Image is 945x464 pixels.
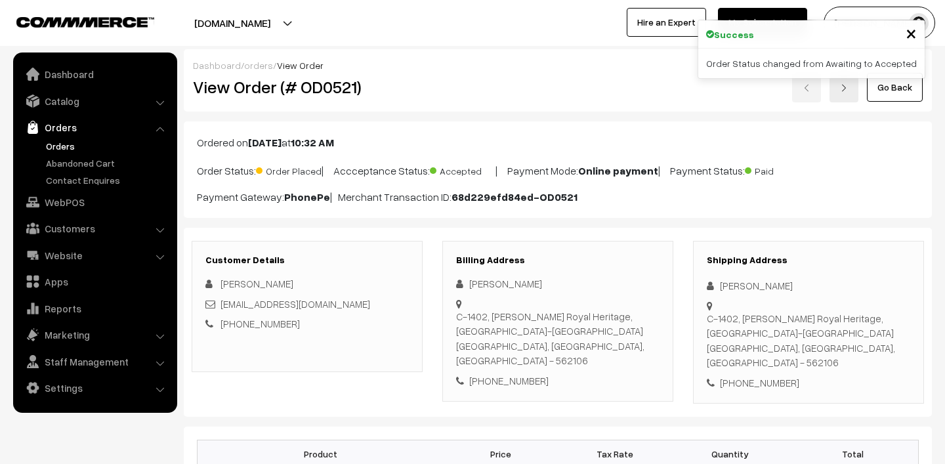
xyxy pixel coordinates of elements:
[16,62,173,86] a: Dashboard
[16,270,173,293] a: Apps
[43,156,173,170] a: Abandoned Cart
[16,13,131,29] a: COMMMERCE
[220,298,370,310] a: [EMAIL_ADDRESS][DOMAIN_NAME]
[456,276,660,291] div: [PERSON_NAME]
[277,60,324,71] span: View Order
[707,375,910,390] div: [PHONE_NUMBER]
[16,17,154,27] img: COMMMERCE
[16,116,173,139] a: Orders
[248,136,282,149] b: [DATE]
[456,255,660,266] h3: Billing Address
[906,20,917,45] span: ×
[16,217,173,240] a: Customers
[284,190,330,203] b: PhonePe
[197,189,919,205] p: Payment Gateway: | Merchant Transaction ID:
[16,243,173,267] a: Website
[256,161,322,178] span: Order Placed
[197,135,919,150] p: Ordered on at
[205,255,409,266] h3: Customer Details
[430,161,495,178] span: Accepted
[456,373,660,389] div: [PHONE_NUMBER]
[707,278,910,293] div: [PERSON_NAME]
[745,161,810,178] span: Paid
[291,136,334,149] b: 10:32 AM
[193,58,923,72] div: / /
[148,7,316,39] button: [DOMAIN_NAME]
[707,255,910,266] h3: Shipping Address
[824,7,935,39] button: [PERSON_NAME]
[698,49,925,78] div: Order Status changed from Awaiting to Accepted
[43,139,173,153] a: Orders
[707,311,910,370] div: C-1402, [PERSON_NAME] Royal Heritage, [GEOGRAPHIC_DATA]-[GEOGRAPHIC_DATA] [GEOGRAPHIC_DATA], [GEO...
[718,8,807,37] a: My Subscription
[456,309,660,368] div: C-1402, [PERSON_NAME] Royal Heritage, [GEOGRAPHIC_DATA]-[GEOGRAPHIC_DATA] [GEOGRAPHIC_DATA], [GEO...
[16,350,173,373] a: Staff Management
[714,28,754,41] strong: Success
[909,13,929,33] img: user
[578,164,658,177] b: Online payment
[451,190,577,203] b: 68d229efd84ed-OD0521
[16,323,173,347] a: Marketing
[244,60,273,71] a: orders
[16,190,173,214] a: WebPOS
[220,278,293,289] span: [PERSON_NAME]
[16,89,173,113] a: Catalog
[193,60,241,71] a: Dashboard
[627,8,706,37] a: Hire an Expert
[220,318,300,329] a: [PHONE_NUMBER]
[906,23,917,43] button: Close
[193,77,423,97] h2: View Order (# OD0521)
[867,73,923,102] a: Go Back
[840,84,848,92] img: right-arrow.png
[16,376,173,400] a: Settings
[16,297,173,320] a: Reports
[197,161,919,179] p: Order Status: | Accceptance Status: | Payment Mode: | Payment Status:
[43,173,173,187] a: Contact Enquires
